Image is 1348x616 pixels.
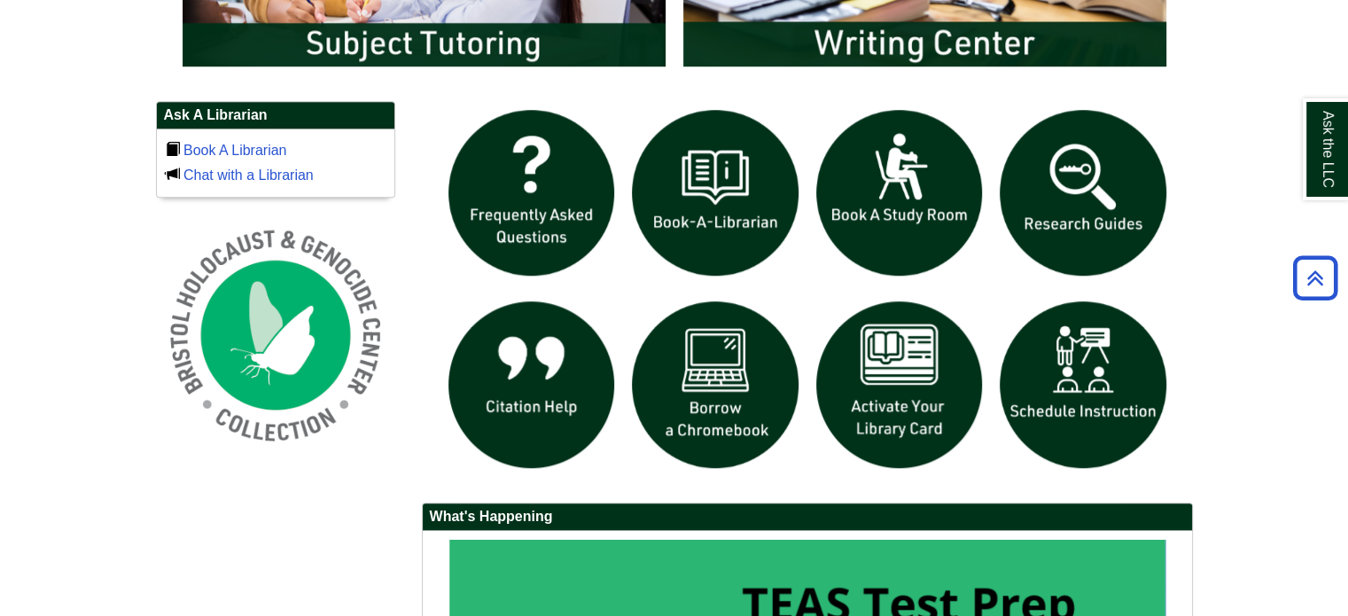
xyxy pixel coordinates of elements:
[183,168,314,183] a: Chat with a Librarian
[991,292,1175,477] img: For faculty. Schedule Library Instruction icon links to form.
[440,292,624,477] img: citation help icon links to citation help guide page
[156,215,395,455] img: Holocaust and Genocide Collection
[440,101,1175,485] div: slideshow
[991,101,1175,285] img: Research Guides icon links to research guides web page
[423,503,1192,531] h2: What's Happening
[807,292,992,477] img: activate Library Card icon links to form to activate student ID into library card
[1287,266,1344,290] a: Back to Top
[183,143,287,158] a: Book A Librarian
[807,101,992,285] img: book a study room icon links to book a study room web page
[157,102,394,129] h2: Ask A Librarian
[623,101,807,285] img: Book a Librarian icon links to book a librarian web page
[623,292,807,477] img: Borrow a chromebook icon links to the borrow a chromebook web page
[440,101,624,285] img: frequently asked questions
